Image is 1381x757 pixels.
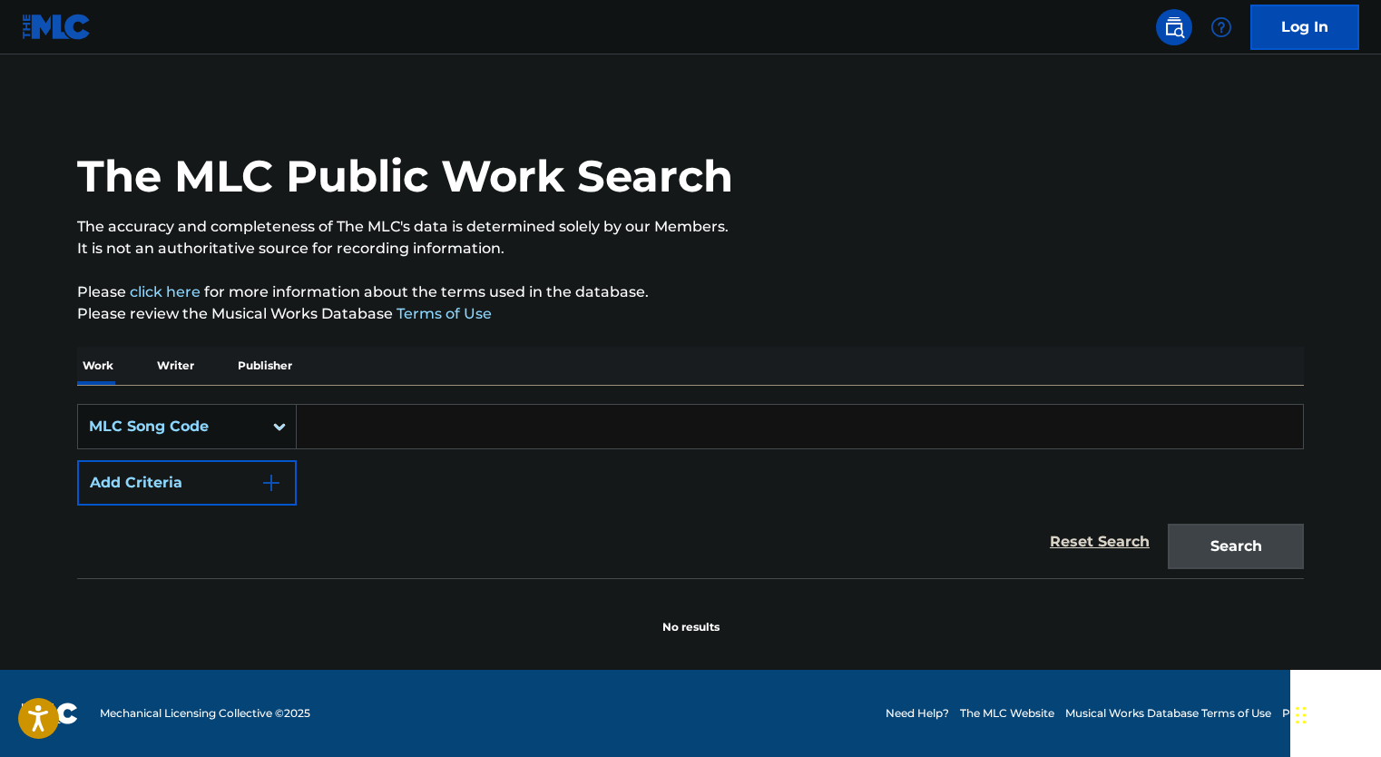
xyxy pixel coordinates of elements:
[77,149,733,203] h1: The MLC Public Work Search
[77,281,1304,303] p: Please for more information about the terms used in the database.
[1156,9,1192,45] a: Public Search
[1250,5,1359,50] a: Log In
[1296,688,1307,742] div: Drag
[1065,705,1271,722] a: Musical Works Database Terms of Use
[662,597,720,635] p: No results
[22,703,78,724] img: logo
[960,705,1054,722] a: The MLC Website
[77,404,1304,578] form: Search Form
[1282,705,1359,722] a: Privacy Policy
[1203,9,1239,45] div: Help
[1210,16,1232,38] img: help
[260,472,282,494] img: 9d2ae6d4665cec9f34b9.svg
[89,416,252,437] div: MLC Song Code
[232,347,298,385] p: Publisher
[886,705,949,722] a: Need Help?
[1163,16,1185,38] img: search
[130,283,201,300] a: click here
[77,460,297,506] button: Add Criteria
[77,347,119,385] p: Work
[77,303,1304,325] p: Please review the Musical Works Database
[393,305,492,322] a: Terms of Use
[22,14,92,40] img: MLC Logo
[100,705,310,722] span: Mechanical Licensing Collective © 2025
[77,238,1304,260] p: It is not an authoritative source for recording information.
[77,216,1304,238] p: The accuracy and completeness of The MLC's data is determined solely by our Members.
[1290,670,1381,757] iframe: Chat Widget
[152,347,200,385] p: Writer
